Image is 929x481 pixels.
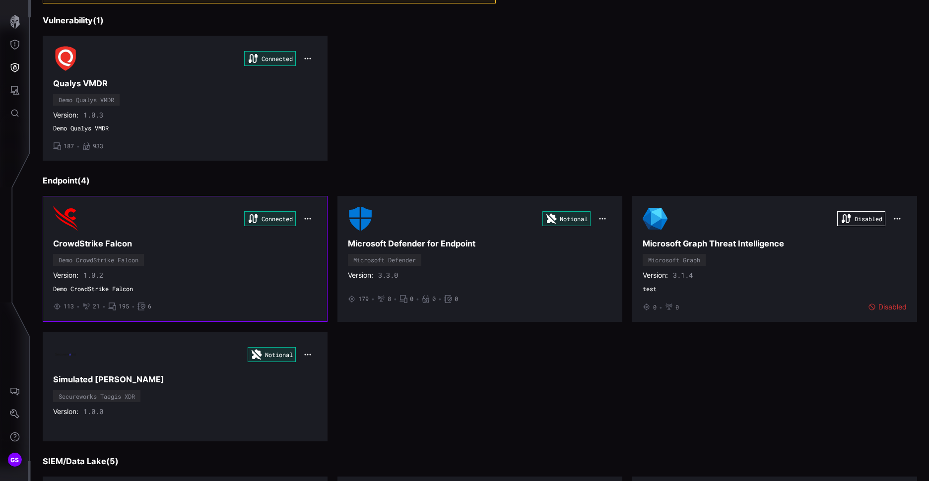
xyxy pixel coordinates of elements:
[643,206,667,231] img: Microsoft Graph
[132,302,135,310] span: •
[455,295,458,303] span: 0
[53,46,78,71] img: Demo Qualys VMDR
[416,295,419,303] span: •
[244,211,296,226] div: Connected
[868,302,907,311] div: Disabled
[542,211,591,226] div: Notional
[43,15,917,26] h3: Vulnerability ( 1 )
[93,302,100,310] span: 21
[64,302,74,310] span: 113
[83,111,103,120] span: 1.0.3
[83,407,103,416] span: 1.0.0
[53,206,78,231] img: Demo CrowdStrike Falcon
[438,295,442,303] span: •
[0,448,29,471] button: GS
[659,303,663,311] span: •
[76,142,80,150] span: •
[53,239,317,249] h3: CrowdStrike Falcon
[76,302,80,310] span: •
[53,342,78,367] img: Secureworks Taegis XDR
[388,295,391,303] span: 8
[53,78,317,89] h3: Qualys VMDR
[93,142,103,150] span: 933
[248,347,296,362] div: Notional
[59,257,138,263] div: Demo CrowdStrike Falcon
[83,271,103,280] span: 1.0.2
[410,295,413,303] span: 0
[675,303,679,311] span: 0
[53,374,317,385] h3: Simulated [PERSON_NAME]
[53,124,317,132] span: Demo Qualys VMDR
[119,302,129,310] span: 195
[53,111,78,120] span: Version:
[148,302,151,310] span: 6
[653,303,657,311] span: 0
[43,176,917,186] h3: Endpoint ( 4 )
[53,271,78,280] span: Version:
[358,295,369,303] span: 179
[371,295,375,303] span: •
[643,271,668,280] span: Version:
[348,271,373,280] span: Version:
[378,271,398,280] span: 3.3.0
[643,239,907,249] h3: Microsoft Graph Threat Intelligence
[102,302,106,310] span: •
[348,239,612,249] h3: Microsoft Defender for Endpoint
[648,257,700,263] div: Microsoft Graph
[353,257,416,263] div: Microsoft Defender
[348,206,373,231] img: Microsoft Defender
[432,295,436,303] span: 0
[43,456,917,467] h3: SIEM/Data Lake ( 5 )
[394,295,397,303] span: •
[53,285,317,293] span: Demo CrowdStrike Falcon
[10,455,19,465] span: GS
[64,142,74,150] span: 187
[59,393,135,399] div: Secureworks Taegis XDR
[244,51,296,66] div: Connected
[59,97,114,103] div: Demo Qualys VMDR
[53,407,78,416] span: Version:
[643,285,907,293] span: test
[673,271,693,280] span: 3.1.4
[837,211,885,226] div: Disabled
